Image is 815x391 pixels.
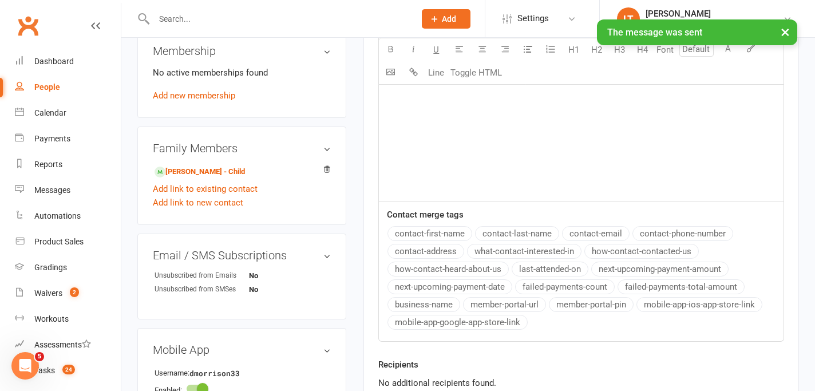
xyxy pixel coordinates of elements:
a: Gradings [15,255,121,281]
a: Waivers 2 [15,281,121,306]
div: Unsubscribed from Emails [155,270,249,281]
a: Tasks 24 [15,358,121,384]
button: H3 [608,38,631,61]
a: Add link to existing contact [153,182,258,196]
button: H1 [562,38,585,61]
div: Calendar [34,108,66,117]
button: Font [654,38,676,61]
li: Username: [153,365,331,381]
button: contact-email [562,226,630,241]
a: Add new membership [153,90,235,101]
button: failed-payments-total-amount [618,279,745,294]
p: No active memberships found [153,66,331,80]
input: Search... [151,11,407,27]
strong: No [249,271,315,280]
div: Unsubscribed from SMSes [155,284,249,295]
button: how-contact-contacted-us [584,244,699,259]
div: Automations [34,211,81,220]
span: Settings [517,6,549,31]
div: Dashboard [34,57,74,66]
span: 24 [62,365,75,374]
div: [PERSON_NAME] [646,9,783,19]
button: next-upcoming-payment-date [387,279,512,294]
a: People [15,74,121,100]
a: Payments [15,126,121,152]
button: H2 [585,38,608,61]
a: Messages [15,177,121,203]
span: Add [442,14,456,23]
span: U [433,45,439,55]
button: Line [425,61,448,84]
a: Reports [15,152,121,177]
button: what-contact-interested-in [467,244,581,259]
div: Tasks [34,366,55,375]
button: Toggle HTML [448,61,505,84]
strong: dmorrison33 [189,368,255,380]
div: People [34,82,60,92]
button: mobile-app-google-app-store-link [387,315,528,330]
h3: Email / SMS Subscriptions [153,249,331,262]
a: Automations [15,203,121,229]
button: contact-first-name [387,226,472,241]
div: Waivers [34,289,62,298]
a: Assessments [15,332,121,358]
span: 2 [70,287,79,297]
h3: Membership [153,45,331,57]
button: Add [422,9,470,29]
a: Add link to new contact [153,196,243,210]
div: LT [617,7,640,30]
a: Dashboard [15,49,121,74]
div: The message was sent [597,19,797,45]
div: The Fight Centre [GEOGRAPHIC_DATA] [646,19,783,29]
button: next-upcoming-payment-amount [591,262,729,277]
div: No additional recipients found. [378,376,784,390]
button: H4 [631,38,654,61]
a: [PERSON_NAME] - Child [155,166,245,178]
strong: No [249,285,315,294]
button: last-attended-on [512,262,588,277]
button: how-contact-heard-about-us [387,262,509,277]
div: Payments [34,134,70,143]
button: A [717,38,739,61]
button: business-name [387,297,460,312]
button: U [425,38,448,61]
button: contact-phone-number [632,226,733,241]
a: Product Sales [15,229,121,255]
div: Reports [34,160,62,169]
label: Contact merge tags [387,208,464,222]
div: Assessments [34,340,91,349]
iframe: Intercom live chat [11,352,39,380]
button: member-portal-url [463,297,546,312]
button: × [775,19,796,44]
button: contact-address [387,244,464,259]
a: Calendar [15,100,121,126]
button: contact-last-name [475,226,559,241]
div: Gradings [34,263,67,272]
a: Clubworx [14,11,42,40]
button: member-portal-pin [549,297,634,312]
h3: Mobile App [153,343,331,356]
div: Workouts [34,314,69,323]
span: 5 [35,352,44,361]
div: Product Sales [34,237,84,246]
label: Recipients [378,358,418,372]
div: Messages [34,185,70,195]
button: failed-payments-count [515,279,615,294]
h3: Family Members [153,142,331,155]
button: mobile-app-ios-app-store-link [636,297,762,312]
a: Workouts [15,306,121,332]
